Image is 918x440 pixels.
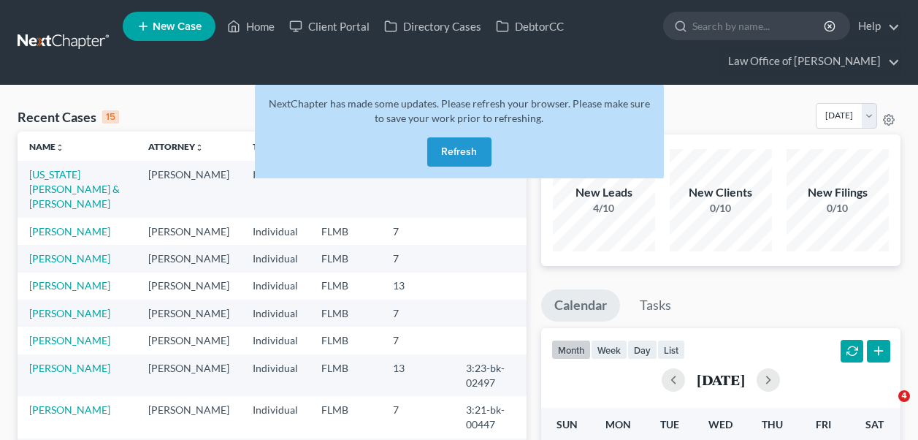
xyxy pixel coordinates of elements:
button: Refresh [427,137,491,167]
td: [PERSON_NAME] [137,354,241,396]
span: Sun [556,418,578,430]
span: Fri [816,418,831,430]
td: 3:21-bk-00447 [454,396,527,438]
div: New Filings [787,184,889,201]
a: [PERSON_NAME] [29,225,110,238]
td: Individual [241,161,310,217]
td: Individual [241,300,310,327]
iframe: Intercom live chat [868,390,903,425]
a: Tasks [627,289,684,322]
i: unfold_more [56,143,64,152]
a: Client Portal [282,13,377,39]
a: Help [851,13,900,39]
td: 13 [381,354,454,396]
td: Individual [241,396,310,438]
button: week [591,340,627,360]
div: New Leads [553,184,655,201]
a: Attorneyunfold_more [148,141,204,152]
td: [PERSON_NAME] [137,245,241,272]
td: [PERSON_NAME] [137,161,241,217]
td: FLMB [310,218,381,245]
td: 7 [381,245,454,272]
div: 0/10 [787,201,889,216]
a: Directory Cases [377,13,489,39]
div: 4/10 [553,201,655,216]
span: New Case [153,21,202,32]
td: [PERSON_NAME] [137,327,241,354]
td: 3:23-bk-02497 [454,354,527,396]
span: Sat [865,418,884,430]
button: day [627,340,657,360]
td: Individual [241,327,310,354]
a: [PERSON_NAME] [29,279,110,292]
span: Mon [605,418,631,430]
i: unfold_more [195,143,204,152]
a: [PERSON_NAME] [29,334,110,346]
td: Individual [241,354,310,396]
td: FLMB [310,245,381,272]
a: Typeunfold_more [253,141,283,152]
a: [PERSON_NAME] [29,307,110,319]
td: FLMB [310,354,381,396]
a: Home [220,13,282,39]
span: Thu [762,418,783,430]
span: NextChapter has made some updates. Please refresh your browser. Please make sure to save your wor... [269,97,650,124]
td: FLMB [310,396,381,438]
td: [PERSON_NAME] [137,273,241,300]
td: 7 [381,396,454,438]
td: [PERSON_NAME] [137,300,241,327]
td: FLMB [310,273,381,300]
a: Law Office of [PERSON_NAME] [721,48,900,75]
td: Individual [241,245,310,272]
div: 15 [102,110,119,124]
button: month [551,340,591,360]
a: Calendar [541,289,620,322]
td: 7 [381,327,454,354]
td: Individual [241,218,310,245]
a: [PERSON_NAME] [29,403,110,416]
td: 7 [381,300,454,327]
a: [US_STATE][PERSON_NAME] & [PERSON_NAME] [29,168,120,210]
span: Tue [660,418,679,430]
button: list [657,340,685,360]
div: New Clients [670,184,772,201]
td: 7 [381,218,454,245]
a: DebtorCC [489,13,571,39]
td: FLMB [310,327,381,354]
input: Search by name... [692,12,826,39]
a: [PERSON_NAME] [29,252,110,265]
a: [PERSON_NAME] [29,362,110,374]
span: Wed [708,418,733,430]
td: [PERSON_NAME] [137,396,241,438]
td: [PERSON_NAME] [137,218,241,245]
td: Individual [241,273,310,300]
td: 13 [381,273,454,300]
span: 4 [898,390,910,402]
h2: [DATE] [697,372,745,387]
div: 0/10 [670,201,772,216]
a: Nameunfold_more [29,141,64,152]
td: FLMB [310,300,381,327]
div: Recent Cases [18,108,119,126]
